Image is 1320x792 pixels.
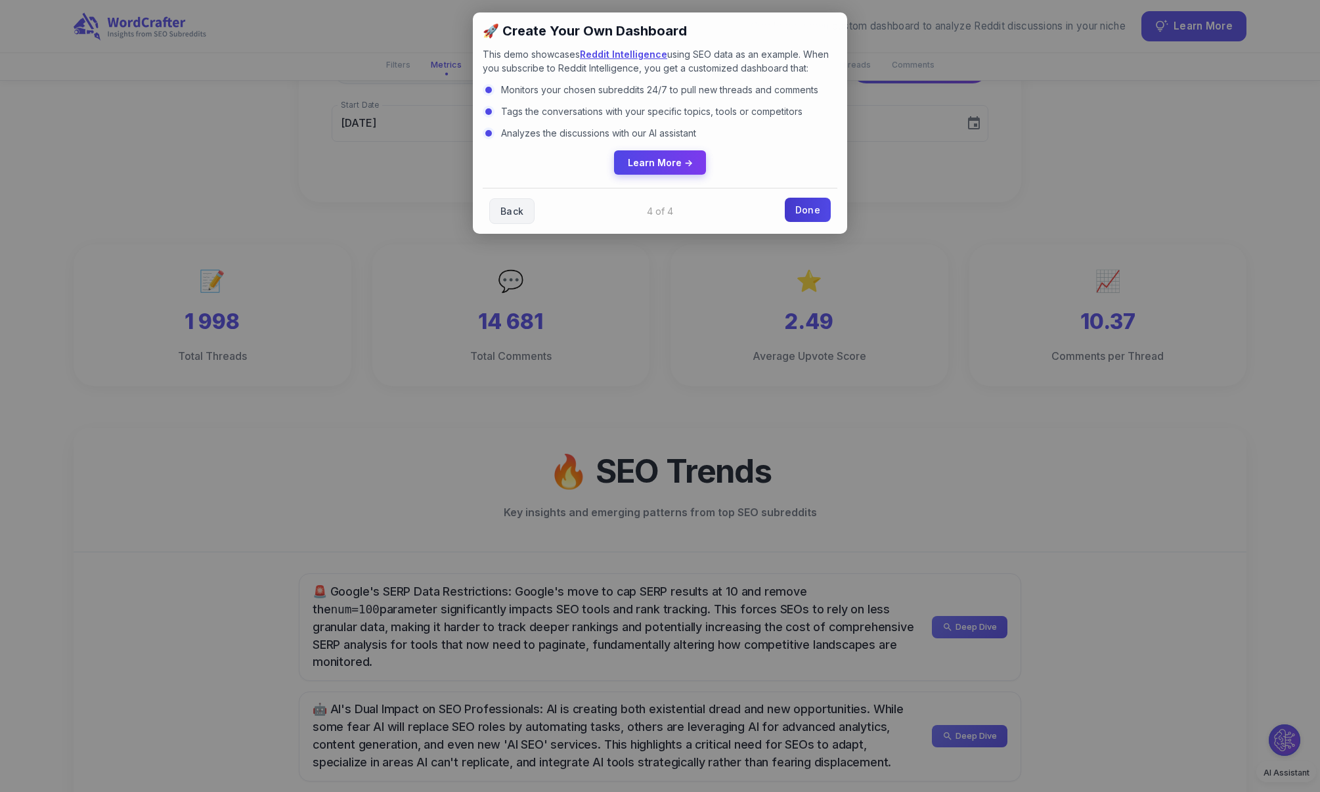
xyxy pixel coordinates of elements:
[580,49,667,60] a: Reddit Intelligence
[489,198,535,224] a: Back
[483,22,837,39] h2: 🚀 Create Your Own Dashboard
[628,157,693,168] span: Learn More →
[483,47,837,75] p: This demo showcases using SEO data as an example. When you subscribe to Reddit Intelligence, you ...
[614,150,706,175] a: Learn More →
[483,126,837,140] li: Analyzes the discussions with our AI assistant
[483,104,837,118] li: Tags the conversations with your specific topics, tools or competitors
[785,198,831,222] a: Done
[483,83,837,97] li: Monitors your chosen subreddits 24/7 to pull new threads and comments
